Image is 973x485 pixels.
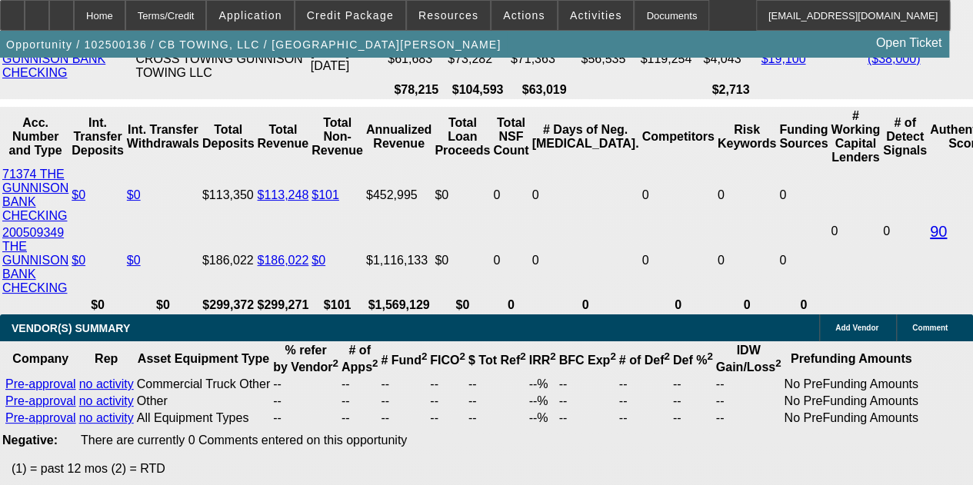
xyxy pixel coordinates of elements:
[256,108,309,165] th: Total Revenue
[127,254,141,267] a: $0
[127,188,141,201] a: $0
[664,350,669,362] sup: 2
[702,82,758,98] th: $2,713
[307,9,394,22] span: Credit Package
[761,52,805,65] a: $19,100
[218,9,282,22] span: Application
[531,297,639,313] th: 0
[778,108,828,165] th: Funding Sources
[372,357,378,369] sup: 2
[619,354,670,367] b: # of Def
[558,394,617,409] td: --
[381,354,427,367] b: # Fund
[71,297,125,313] th: $0
[447,82,508,98] th: $104,593
[6,38,501,51] span: Opportunity / 102500136 / CB TOWING, LLC / [GEOGRAPHIC_DATA][PERSON_NAME]
[882,108,928,165] th: # of Detect Signals
[529,354,556,367] b: IRR
[79,394,134,407] a: no activity
[715,377,782,392] td: --
[550,350,555,362] sup: 2
[342,344,378,374] b: # of Apps
[528,394,557,409] td: --%
[202,297,255,313] th: $299,372
[365,108,432,165] th: Annualized Revenue
[12,322,130,334] span: VENDOR(S) SUMMARY
[79,377,134,390] a: no activity
[531,108,639,165] th: # Days of Neg. [MEDICAL_DATA].
[528,377,557,392] td: --%
[422,350,427,362] sup: 2
[717,108,777,165] th: Risk Keywords
[312,254,325,267] a: $0
[202,225,255,296] td: $186,022
[434,167,491,224] td: $0
[272,377,339,392] td: --
[434,225,491,296] td: $0
[366,188,432,202] div: $452,995
[618,410,671,426] td: --
[380,394,428,409] td: --
[778,167,828,224] td: 0
[2,108,69,165] th: Acc. Number and Type
[558,410,617,426] td: --
[5,377,76,390] a: Pre-approval
[429,377,466,392] td: --
[341,394,378,409] td: --
[531,225,639,296] td: 0
[717,167,777,224] td: 0
[202,108,255,165] th: Total Deposits
[257,188,308,201] a: $113,248
[365,297,432,313] th: $1,569,129
[81,434,407,447] span: There are currently 0 Comments entered on this opportunity
[138,352,269,365] b: Asset Equipment Type
[468,394,527,409] td: --
[520,350,525,362] sup: 2
[492,108,529,165] th: Sum of the Total NSF Count and Total Overdraft Fee Count from Ocrolus
[387,82,445,98] th: $78,215
[492,297,529,313] th: 0
[136,377,271,392] td: Commercial Truck Other
[5,411,76,424] a: Pre-approval
[641,297,715,313] th: 0
[672,377,714,392] td: --
[257,254,308,267] a: $186,022
[207,1,293,30] button: Application
[707,350,712,362] sup: 2
[868,52,921,65] a: ($38,000)
[716,344,781,374] b: IDW Gain/Loss
[126,108,200,165] th: Int. Transfer Withdrawals
[558,1,634,30] button: Activities
[882,167,928,296] td: 0
[380,377,428,392] td: --
[12,352,68,365] b: Company
[610,350,615,362] sup: 2
[2,434,58,447] b: Negative:
[341,377,378,392] td: --
[784,377,918,391] div: No PreFunding Amounts
[930,223,947,240] a: 90
[311,108,364,165] th: Total Non-Revenue
[79,411,134,424] a: no activity
[71,108,125,165] th: Int. Transfer Deposits
[715,394,782,409] td: --
[2,168,68,222] a: 71374 THE GUNNISON BANK CHECKING
[380,410,428,426] td: --
[72,188,85,201] a: $0
[717,297,777,313] th: 0
[510,82,579,98] th: $63,019
[311,297,364,313] th: $101
[570,9,622,22] span: Activities
[429,394,466,409] td: --
[459,350,465,362] sup: 2
[641,225,715,296] td: 0
[95,352,118,365] b: Rep
[5,394,76,407] a: Pre-approval
[295,1,405,30] button: Credit Package
[136,410,271,426] td: All Equipment Types
[870,30,948,56] a: Open Ticket
[639,38,701,81] td: $119,254
[430,354,465,367] b: FICO
[528,410,557,426] td: --%
[641,108,715,165] th: Competitors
